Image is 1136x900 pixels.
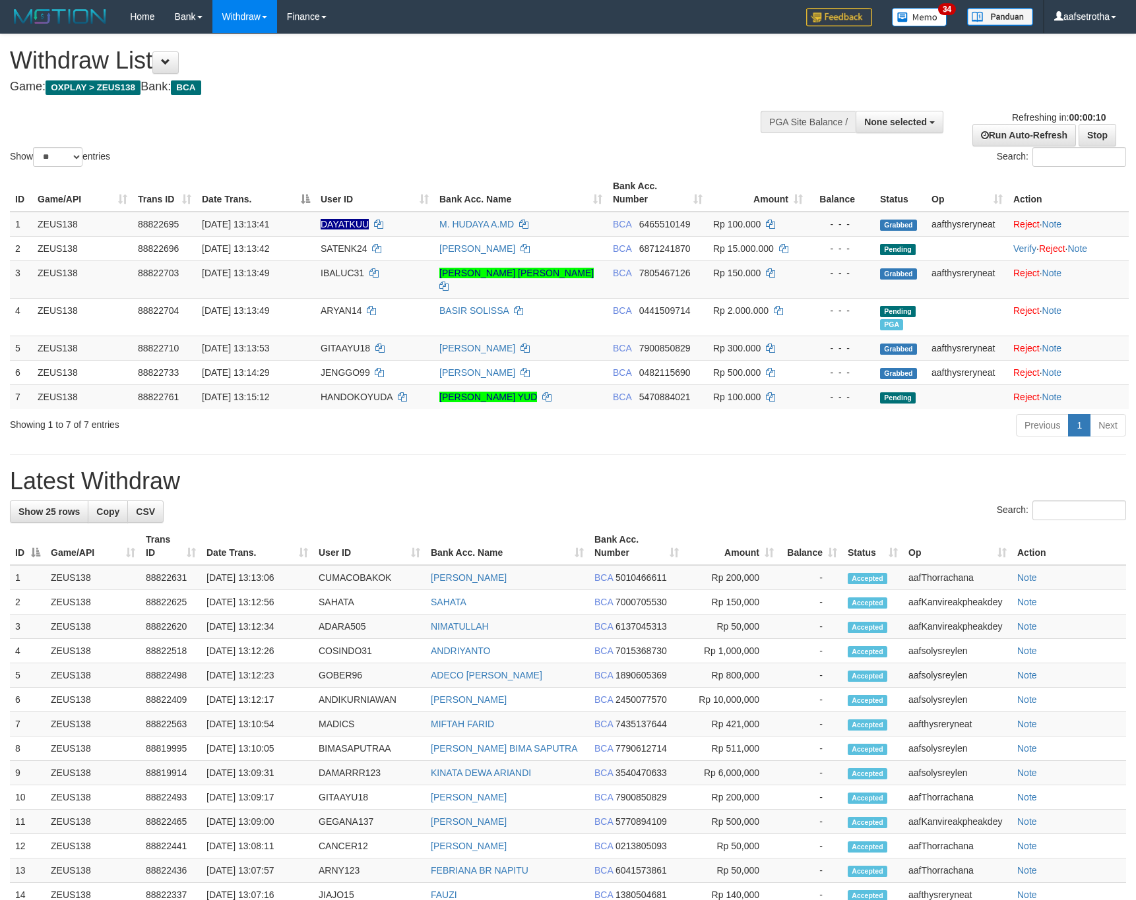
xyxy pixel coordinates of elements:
td: Rp 511,000 [684,736,779,761]
a: Note [1017,792,1037,802]
span: Rp 15.000.000 [713,243,774,254]
div: - - - [813,366,869,379]
td: 6 [10,360,32,384]
td: aafsolysreylen [903,761,1012,785]
a: BASIR SOLISSA [439,305,509,316]
a: [PERSON_NAME] [431,841,507,851]
a: Reject [1013,343,1040,353]
td: 2 [10,236,32,260]
span: Copy 1890605369 to clipboard [615,670,667,680]
a: Reject [1013,392,1040,402]
span: Copy 3540470633 to clipboard [615,767,667,778]
span: [DATE] 13:13:49 [202,268,269,278]
span: IBALUC31 [321,268,364,278]
span: [DATE] 13:13:42 [202,243,269,254]
td: · [1008,384,1129,409]
label: Search: [997,500,1126,520]
td: Rp 421,000 [684,712,779,736]
a: Note [1017,572,1037,583]
td: - [779,663,842,688]
th: Date Trans.: activate to sort column ascending [201,527,313,565]
th: Amount: activate to sort column ascending [684,527,779,565]
span: Copy 6871241870 to clipboard [639,243,691,254]
td: ZEUS138 [46,639,141,663]
td: aafKanvireakpheakdey [903,590,1012,615]
th: Status: activate to sort column ascending [842,527,903,565]
th: Game/API: activate to sort column ascending [46,527,141,565]
td: Rp 150,000 [684,590,779,615]
td: 1 [10,565,46,590]
span: Copy 7805467126 to clipboard [639,268,691,278]
span: Copy 0441509714 to clipboard [639,305,691,316]
td: [DATE] 13:12:17 [201,688,313,712]
span: GITAAYU18 [321,343,370,353]
select: Showentries [33,147,82,167]
td: [DATE] 13:12:34 [201,615,313,639]
td: 88822631 [141,565,201,590]
td: Rp 10,000,000 [684,688,779,712]
span: Grabbed [880,344,917,355]
td: - [779,785,842,810]
td: aafthysreryneat [926,336,1008,360]
td: - [779,615,842,639]
span: Accepted [848,597,887,609]
th: Action [1008,174,1129,212]
span: BCA [613,268,631,278]
a: NIMATULLAH [431,621,489,632]
td: [DATE] 13:13:06 [201,565,313,590]
span: Copy [96,506,119,517]
a: Copy [88,500,128,523]
span: Pending [880,392,916,404]
td: - [779,639,842,663]
div: - - - [813,266,869,280]
th: Bank Acc. Name: activate to sort column ascending [434,174,608,212]
td: - [779,761,842,785]
a: Note [1017,865,1037,876]
td: ZEUS138 [32,236,133,260]
td: 3 [10,260,32,298]
a: [PERSON_NAME] [431,572,507,583]
a: [PERSON_NAME] [431,816,507,827]
a: Note [1017,767,1037,778]
span: Copy 7790612714 to clipboard [615,743,667,754]
td: · [1008,360,1129,384]
span: Accepted [848,695,887,706]
h1: Withdraw List [10,47,744,74]
a: Next [1090,414,1126,436]
td: aafthysreryneat [926,360,1008,384]
span: Accepted [848,622,887,633]
td: ZEUS138 [46,663,141,688]
td: SAHATA [313,590,426,615]
a: Note [1042,268,1062,278]
div: - - - [813,218,869,231]
td: [DATE] 13:10:54 [201,712,313,736]
a: Reject [1013,219,1040,229]
td: CUMACOBAKOK [313,565,426,590]
a: FAUZI [431,889,457,900]
td: Rp 1,000,000 [684,639,779,663]
span: Accepted [848,768,887,779]
th: ID: activate to sort column descending [10,527,46,565]
span: Copy 5470884021 to clipboard [639,392,691,402]
span: BCA [594,572,613,583]
td: [DATE] 13:10:05 [201,736,313,761]
input: Search: [1032,147,1126,167]
div: - - - [813,390,869,404]
span: Copy 7900850829 to clipboard [615,792,667,802]
a: Reject [1013,268,1040,278]
a: Note [1017,719,1037,729]
span: BCA [594,597,613,607]
label: Show entries [10,147,110,167]
a: Note [1017,743,1037,754]
a: Verify [1013,243,1036,254]
th: Game/API: activate to sort column ascending [32,174,133,212]
span: Refreshing in: [1012,112,1106,123]
th: Action [1012,527,1126,565]
td: [DATE] 13:12:56 [201,590,313,615]
a: Note [1017,645,1037,656]
span: Accepted [848,719,887,731]
a: FEBRIANA BR NAPITU [431,865,528,876]
span: Grabbed [880,220,917,231]
span: BCA [613,243,631,254]
span: 88822704 [138,305,179,316]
